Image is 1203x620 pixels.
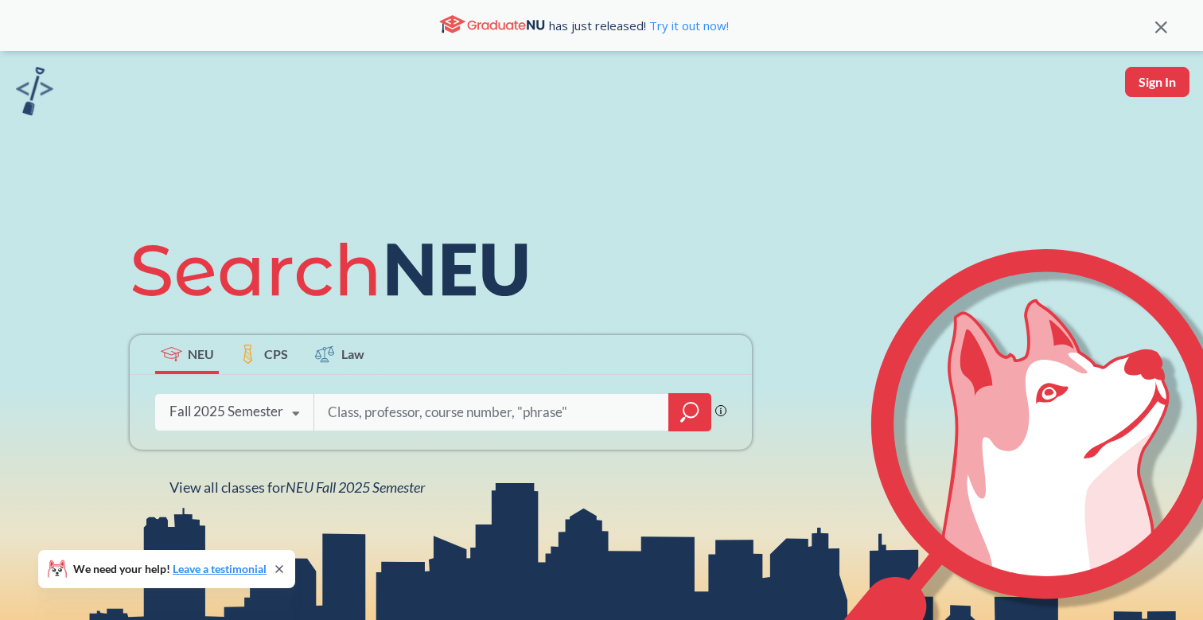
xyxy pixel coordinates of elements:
[1125,67,1189,97] button: Sign In
[549,17,729,34] span: has just released!
[169,478,425,496] span: View all classes for
[341,345,364,363] span: Law
[73,563,267,575] span: We need your help!
[326,396,657,429] input: Class, professor, course number, "phrase"
[188,345,214,363] span: NEU
[680,401,699,423] svg: magnifying glass
[264,345,288,363] span: CPS
[668,393,711,431] div: magnifying glass
[16,67,53,115] img: sandbox logo
[286,478,425,496] span: NEU Fall 2025 Semester
[646,18,729,33] a: Try it out now!
[169,403,283,420] div: Fall 2025 Semester
[16,67,53,120] a: sandbox logo
[173,562,267,575] a: Leave a testimonial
